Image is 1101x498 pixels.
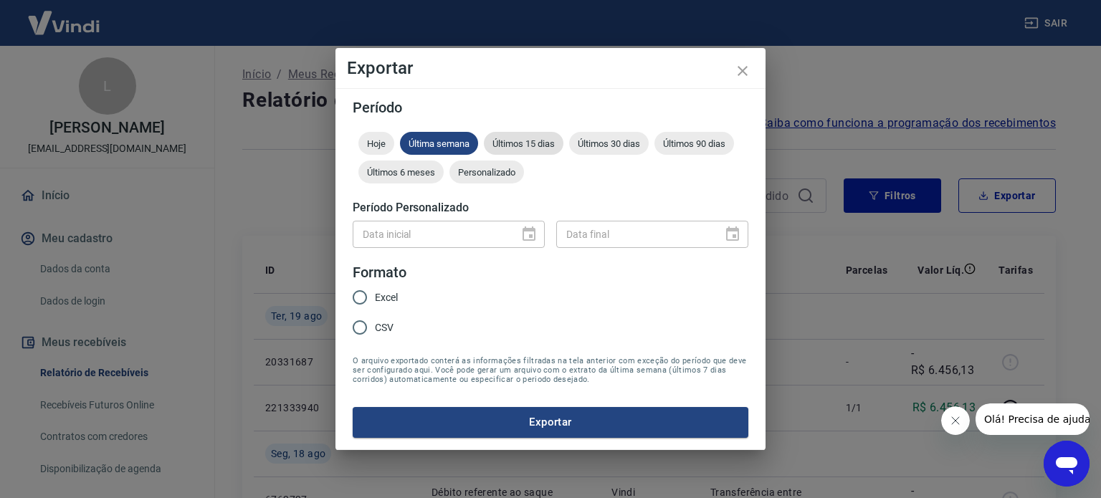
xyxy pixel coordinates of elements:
span: Última semana [400,138,478,149]
div: Hoje [358,132,394,155]
div: Últimos 30 dias [569,132,649,155]
div: Últimos 6 meses [358,161,444,183]
span: O arquivo exportado conterá as informações filtradas na tela anterior com exceção do período que ... [353,356,748,384]
input: DD/MM/YYYY [556,221,712,247]
button: close [725,54,760,88]
span: Hoje [358,138,394,149]
span: CSV [375,320,394,335]
span: Últimos 90 dias [654,138,734,149]
span: Excel [375,290,398,305]
span: Personalizado [449,167,524,178]
span: Últimos 6 meses [358,167,444,178]
h5: Período Personalizado [353,201,748,215]
button: Exportar [353,407,748,437]
div: Últimos 90 dias [654,132,734,155]
div: Última semana [400,132,478,155]
h4: Exportar [347,59,754,77]
div: Personalizado [449,161,524,183]
span: Últimos 15 dias [484,138,563,149]
iframe: Fechar mensagem [941,406,970,435]
h5: Período [353,100,748,115]
iframe: Mensagem da empresa [976,403,1090,435]
span: Últimos 30 dias [569,138,649,149]
div: Últimos 15 dias [484,132,563,155]
span: Olá! Precisa de ajuda? [9,10,120,21]
legend: Formato [353,262,406,283]
iframe: Botão para abrir a janela de mensagens [1044,441,1090,487]
input: DD/MM/YYYY [353,221,509,247]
